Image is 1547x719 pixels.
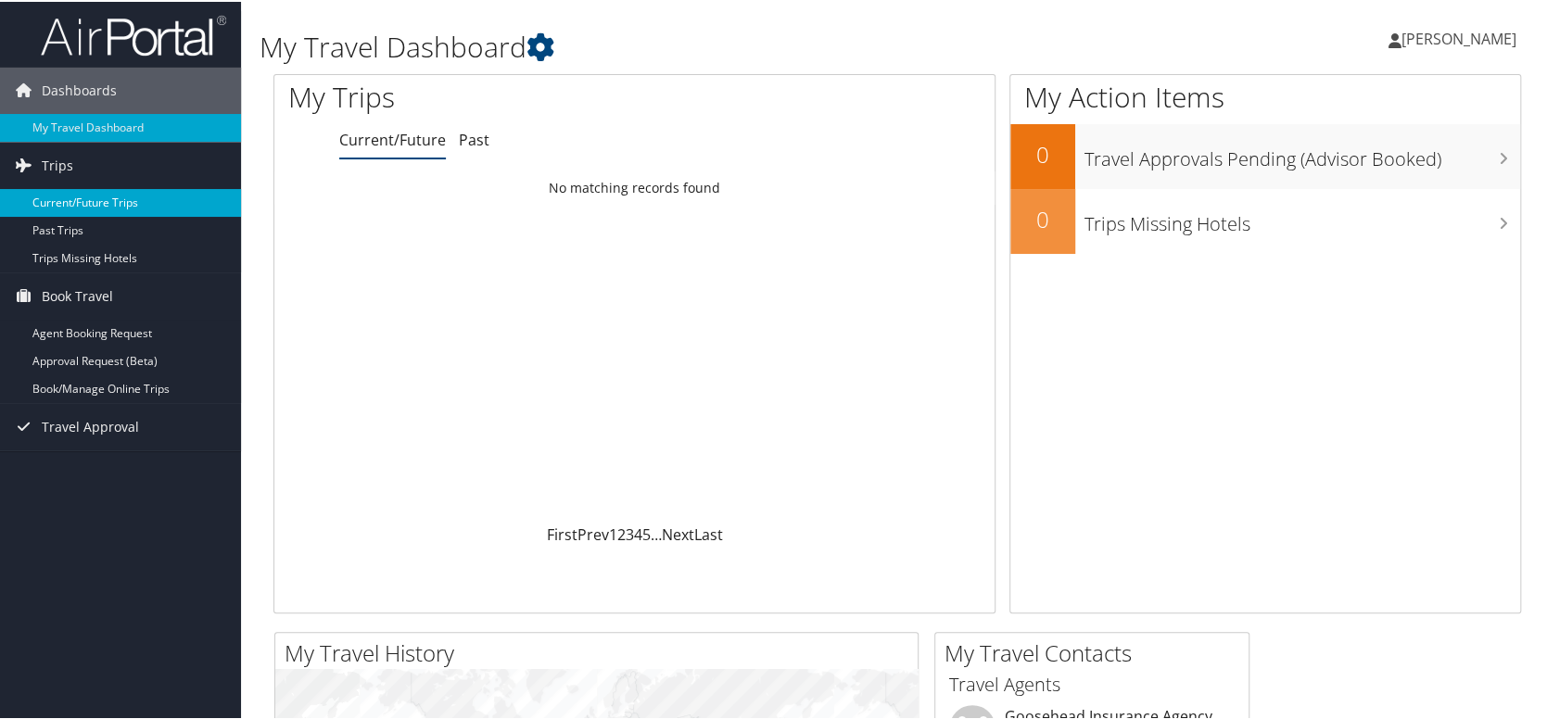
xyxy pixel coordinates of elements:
[1010,122,1520,187] a: 0Travel Approvals Pending (Advisor Booked)
[459,128,489,148] a: Past
[1010,137,1075,169] h2: 0
[1084,200,1520,235] h3: Trips Missing Hotels
[42,66,117,112] span: Dashboards
[616,523,625,543] a: 2
[650,523,661,543] span: …
[949,670,1235,696] h3: Travel Agents
[41,12,226,56] img: airportal-logo.png
[274,170,995,203] td: No matching records found
[661,523,693,543] a: Next
[608,523,616,543] a: 1
[546,523,577,543] a: First
[285,636,918,667] h2: My Travel History
[1401,27,1516,47] span: [PERSON_NAME]
[42,271,113,318] span: Book Travel
[1010,76,1520,115] h1: My Action Items
[260,26,1110,65] h1: My Travel Dashboard
[641,523,650,543] a: 5
[693,523,722,543] a: Last
[625,523,633,543] a: 3
[1010,202,1075,233] h2: 0
[288,76,680,115] h1: My Trips
[1084,135,1520,170] h3: Travel Approvals Pending (Advisor Booked)
[633,523,641,543] a: 4
[577,523,608,543] a: Prev
[1010,187,1520,252] a: 0Trips Missing Hotels
[1388,9,1535,65] a: [PERSON_NAME]
[945,636,1249,667] h2: My Travel Contacts
[42,141,73,187] span: Trips
[42,402,139,448] span: Travel Approval
[339,128,446,148] a: Current/Future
